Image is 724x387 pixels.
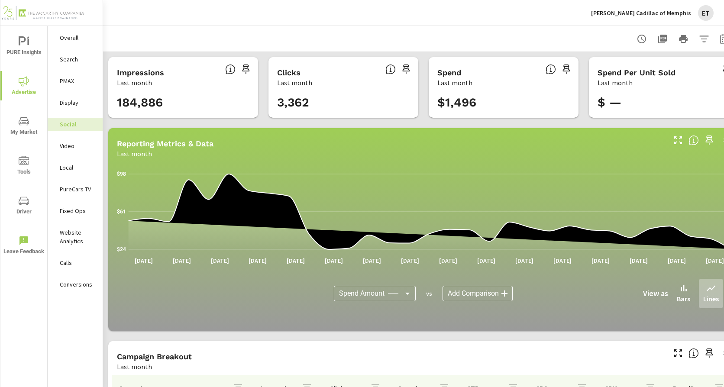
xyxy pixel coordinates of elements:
[129,256,159,265] p: [DATE]
[48,278,103,291] div: Conversions
[281,256,311,265] p: [DATE]
[117,148,152,159] p: Last month
[60,77,96,85] p: PMAX
[3,116,45,137] span: My Market
[3,235,45,257] span: Leave Feedback
[591,9,691,17] p: [PERSON_NAME] Cadillac of Memphis
[117,209,126,215] text: $61
[688,348,699,358] span: This is a summary of Social performance results by campaign. Each column can be sorted.
[688,135,699,145] span: Understand Social data over time and see how metrics compare to each other.
[702,346,716,360] span: Save this to your personalized report
[48,53,103,66] div: Search
[448,289,499,298] span: Add Comparison
[60,98,96,107] p: Display
[437,77,472,88] p: Last month
[117,77,152,88] p: Last month
[698,5,714,21] div: ET
[546,64,556,74] span: The amount of money spent on advertising during the period.
[60,33,96,42] p: Overall
[443,286,513,301] div: Add Comparison
[437,95,570,110] h3: $1,496
[471,256,501,265] p: [DATE]
[277,68,301,77] h5: Clicks
[48,31,103,44] div: Overall
[60,142,96,150] p: Video
[3,196,45,217] span: Driver
[671,346,685,360] button: Make Fullscreen
[60,55,96,64] p: Search
[654,30,671,48] button: "Export Report to PDF"
[48,161,103,174] div: Local
[671,133,685,147] button: Make Fullscreen
[598,77,633,88] p: Last month
[624,256,654,265] p: [DATE]
[677,293,690,304] p: Bars
[277,95,410,110] h3: 3,362
[662,256,692,265] p: [DATE]
[702,133,716,147] span: Save this to your personalized report
[225,64,236,74] span: The number of times an ad was shown on your behalf.
[48,139,103,152] div: Video
[437,68,461,77] h5: Spend
[242,256,273,265] p: [DATE]
[559,62,573,76] span: Save this to your personalized report
[60,163,96,172] p: Local
[48,183,103,196] div: PureCars TV
[3,156,45,177] span: Tools
[695,30,713,48] button: Apply Filters
[585,256,616,265] p: [DATE]
[239,62,253,76] span: Save this to your personalized report
[60,206,96,215] p: Fixed Ops
[117,361,152,372] p: Last month
[395,256,425,265] p: [DATE]
[117,139,213,148] h5: Reporting Metrics & Data
[3,36,45,58] span: PURE Insights
[48,256,103,269] div: Calls
[117,352,192,361] h5: Campaign Breakout
[598,68,676,77] h5: Spend Per Unit Sold
[385,64,396,74] span: The number of times an ad was clicked by a consumer.
[117,246,126,252] text: $24
[205,256,235,265] p: [DATE]
[117,95,249,110] h3: 184,886
[60,280,96,289] p: Conversions
[48,74,103,87] div: PMAX
[60,228,96,245] p: Website Analytics
[334,286,416,301] div: Spend Amount
[117,68,164,77] h5: Impressions
[703,293,719,304] p: Lines
[117,171,126,177] text: $98
[547,256,578,265] p: [DATE]
[3,76,45,97] span: Advertise
[399,62,413,76] span: Save this to your personalized report
[433,256,463,265] p: [DATE]
[416,290,443,297] p: vs
[643,289,668,298] h6: View as
[48,226,103,248] div: Website Analytics
[319,256,349,265] p: [DATE]
[60,185,96,193] p: PureCars TV
[167,256,197,265] p: [DATE]
[277,77,312,88] p: Last month
[675,30,692,48] button: Print Report
[60,120,96,129] p: Social
[0,26,47,265] div: nav menu
[60,258,96,267] p: Calls
[48,204,103,217] div: Fixed Ops
[339,289,385,298] span: Spend Amount
[509,256,540,265] p: [DATE]
[357,256,387,265] p: [DATE]
[48,118,103,131] div: Social
[48,96,103,109] div: Display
